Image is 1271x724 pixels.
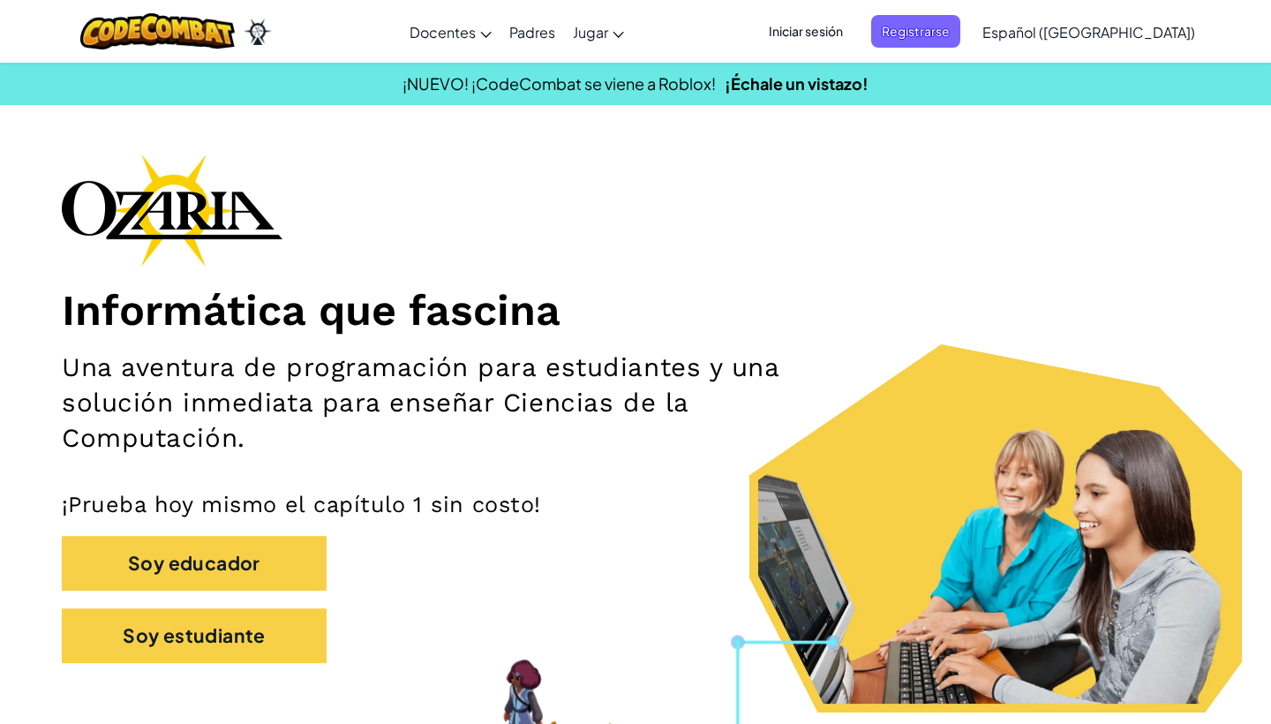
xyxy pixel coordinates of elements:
[244,19,272,45] img: Ozaria
[982,23,1195,41] span: Español ([GEOGRAPHIC_DATA])
[62,608,327,663] button: Soy estudiante
[62,536,327,591] button: Soy educador
[564,8,633,56] a: Jugar
[974,8,1204,56] a: Español ([GEOGRAPHIC_DATA])
[573,23,608,41] span: Jugar
[402,73,716,94] span: ¡NUEVO! ¡CodeCombat se viene a Roblox!
[62,154,282,267] img: Ozaria branding logo
[62,491,1209,519] p: ¡Prueba hoy mismo el capítulo 1 sin costo!
[62,284,1209,336] h1: Informática que fascina
[758,15,854,48] button: Iniciar sesión
[410,23,476,41] span: Docentes
[500,8,564,56] a: Padres
[62,350,831,456] h2: Una aventura de programación para estudiantes y una solución inmediata para enseñar Ciencias de l...
[725,73,869,94] a: ¡Échale un vistazo!
[871,15,960,48] button: Registrarse
[80,13,235,49] img: CodeCombat logo
[401,8,500,56] a: Docentes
